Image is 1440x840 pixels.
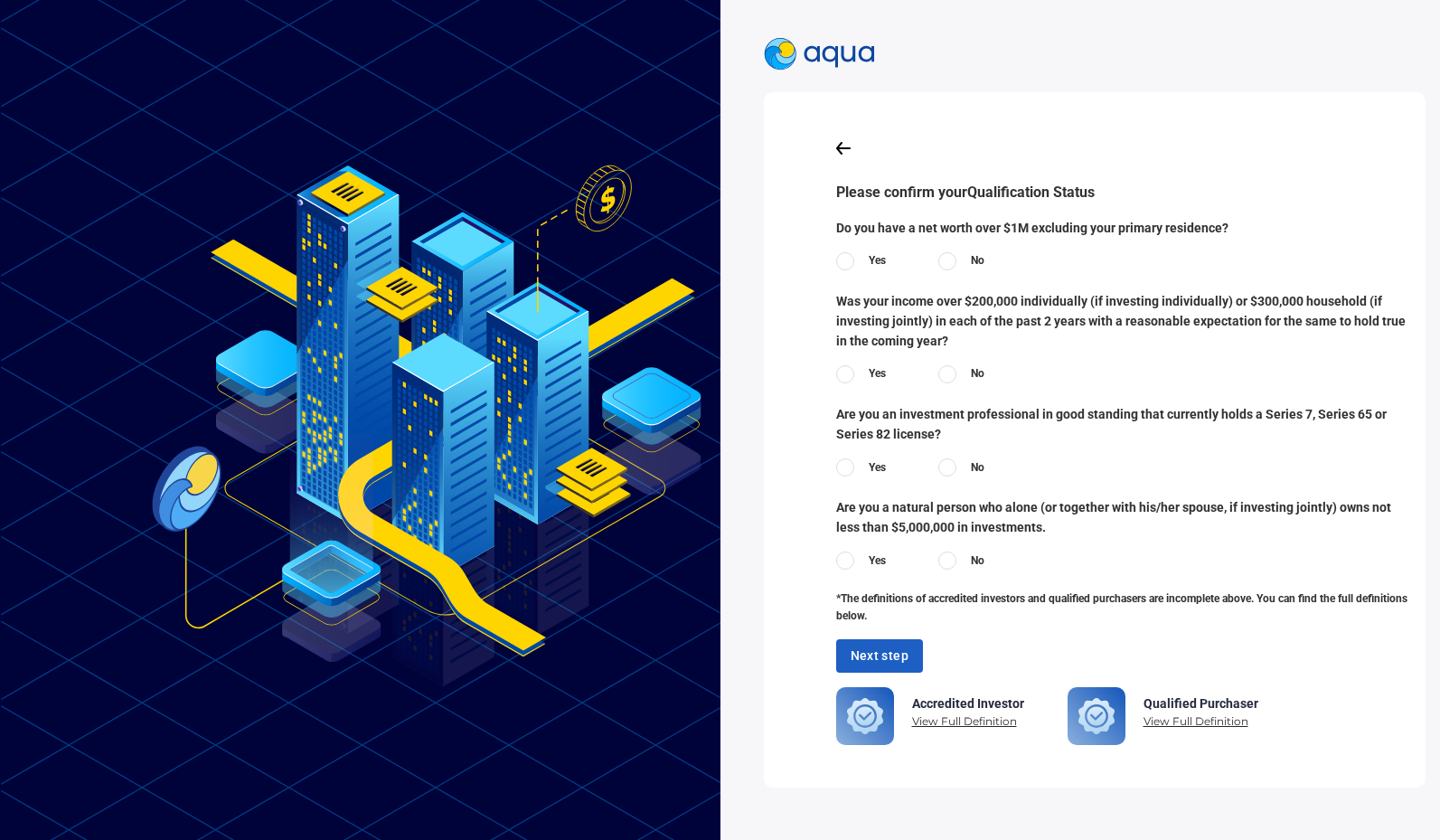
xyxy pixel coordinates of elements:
span: Are you an investment professional in good standing that currently holds a Series 7, Series 65 or... [836,404,1426,444]
strong: Qualification Status [967,184,1095,201]
span: *The definitions of accredited investors and qualified purchasers are incomplete above. You can f... [836,590,1426,625]
span: Do you have a net worth over $1M excluding your primary residence? [836,218,1426,238]
div: View Full Definition [1144,713,1258,731]
span: Next step [851,645,909,667]
img: QualifiedPurchaser.svg [836,687,894,745]
img: QualifiedPurchaser.svg [1068,687,1125,745]
img: AquaPlatformHeaderLogo.svg [764,38,876,71]
span: No [971,552,984,570]
span: No [971,252,984,269]
button: Next step [836,639,924,673]
span: No [971,365,984,382]
span: Yes [869,252,886,269]
div: View Full Definition [912,713,1024,731]
span: Are you a natural person who alone (or together with his/her spouse, if investing jointly) owns n... [836,497,1426,537]
span: Please confirm your [836,184,1095,201]
span: Was your income over $200,000 individually (if investing individually) or $300,000 household (if ... [836,291,1426,351]
div: Accredited Investor [912,697,1024,710]
span: No [971,459,984,477]
span: Yes [869,552,886,570]
span: Yes [869,459,886,477]
span: Yes [869,365,886,382]
div: Qualified Purchaser [1144,697,1258,710]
